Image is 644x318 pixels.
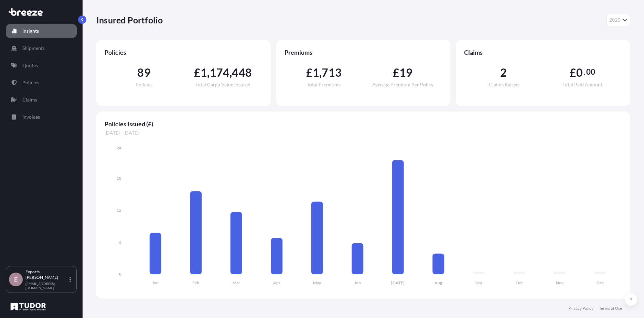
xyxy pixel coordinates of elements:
[233,280,240,285] tspan: Mar
[354,280,361,285] tspan: Jun
[229,67,232,78] span: ,
[105,48,262,56] span: Policies
[609,17,620,23] span: 2025
[22,45,45,52] p: Shipments
[22,28,39,34] p: Insights
[6,76,77,89] a: Policies
[319,67,322,78] span: ,
[393,67,399,78] span: £
[599,306,622,311] a: Terms of Use
[9,301,48,312] img: organization-logo
[22,96,37,103] p: Claims
[562,82,602,87] span: Total Paid Amount
[25,269,68,280] p: Exports [PERSON_NAME]
[6,59,77,72] a: Quotes
[117,176,121,181] tspan: 18
[285,48,442,56] span: Premiums
[322,67,342,78] span: 713
[464,48,622,56] span: Claims
[570,67,576,78] span: £
[137,67,150,78] span: 89
[434,280,442,285] tspan: Aug
[306,67,313,78] span: £
[6,110,77,124] a: Invoices
[119,272,121,277] tspan: 0
[273,280,280,285] tspan: Apr
[25,282,68,290] p: [EMAIL_ADDRESS][DOMAIN_NAME]
[117,208,121,213] tspan: 12
[576,67,583,78] span: 0
[136,82,152,87] span: Policies
[195,82,250,87] span: Total Cargo Value Insured
[194,67,201,78] span: £
[556,280,564,285] tspan: Nov
[22,62,38,69] p: Quotes
[586,69,595,75] span: 00
[313,67,319,78] span: 1
[152,280,159,285] tspan: Jan
[584,69,586,75] span: .
[399,67,412,78] span: 19
[475,280,482,285] tspan: Sep
[105,129,622,136] span: [DATE] - [DATE]
[232,67,252,78] span: 448
[372,82,433,87] span: Average Premium Per Policy
[313,280,321,285] tspan: May
[96,14,163,25] p: Insured Portfolio
[210,67,230,78] span: 174
[22,114,40,120] p: Invoices
[500,67,507,78] span: 2
[119,240,121,245] tspan: 6
[597,280,604,285] tspan: Dec
[14,276,18,283] span: E
[117,145,121,150] tspan: 24
[6,93,77,107] a: Claims
[22,79,39,86] p: Policies
[568,306,593,311] a: Privacy Policy
[207,67,210,78] span: ,
[516,280,523,285] tspan: Oct
[606,14,630,26] button: Year Selector
[105,120,622,128] span: Policies Issued (£)
[489,82,519,87] span: Claims Raised
[201,67,207,78] span: 1
[307,82,341,87] span: Total Premiums
[6,41,77,55] a: Shipments
[192,280,199,285] tspan: Feb
[6,24,77,38] a: Insights
[391,280,405,285] tspan: [DATE]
